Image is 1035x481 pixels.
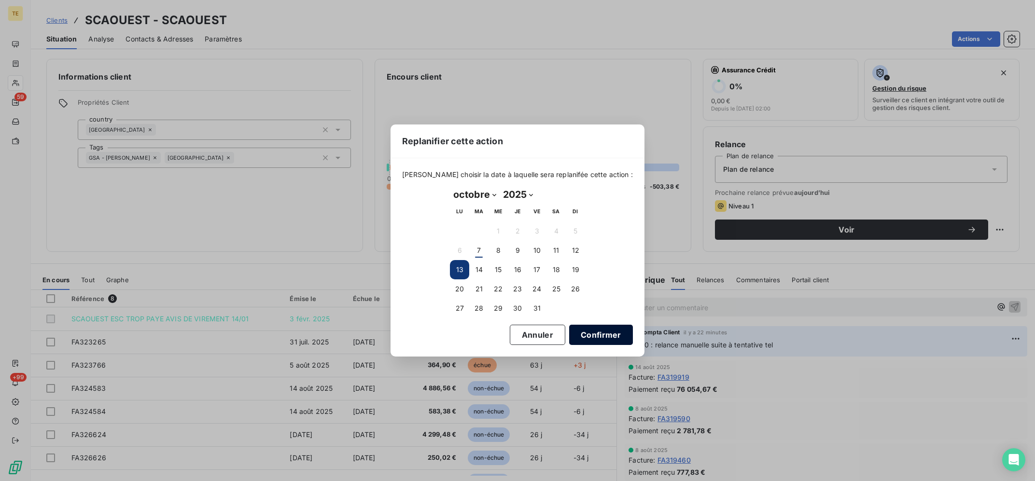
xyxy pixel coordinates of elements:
[508,299,527,318] button: 30
[546,279,566,299] button: 25
[546,202,566,221] th: samedi
[469,279,489,299] button: 21
[527,241,546,260] button: 10
[508,202,527,221] th: jeudi
[450,202,469,221] th: lundi
[508,279,527,299] button: 23
[527,299,546,318] button: 31
[402,135,503,148] span: Replanifier cette action
[450,279,469,299] button: 20
[546,241,566,260] button: 11
[1002,448,1025,471] div: Open Intercom Messenger
[469,299,489,318] button: 28
[546,221,566,241] button: 4
[469,202,489,221] th: mardi
[527,221,546,241] button: 3
[469,241,489,260] button: 7
[489,299,508,318] button: 29
[450,299,469,318] button: 27
[508,241,527,260] button: 9
[450,241,469,260] button: 6
[527,260,546,279] button: 17
[527,202,546,221] th: vendredi
[489,202,508,221] th: mercredi
[566,279,585,299] button: 26
[489,221,508,241] button: 1
[402,170,633,179] span: [PERSON_NAME] choisir la date à laquelle sera replanifée cette action :
[569,325,633,345] button: Confirmer
[489,279,508,299] button: 22
[566,221,585,241] button: 5
[527,279,546,299] button: 24
[510,325,565,345] button: Annuler
[489,241,508,260] button: 8
[566,241,585,260] button: 12
[469,260,489,279] button: 14
[566,260,585,279] button: 19
[546,260,566,279] button: 18
[489,260,508,279] button: 15
[508,260,527,279] button: 16
[450,260,469,279] button: 13
[566,202,585,221] th: dimanche
[508,221,527,241] button: 2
